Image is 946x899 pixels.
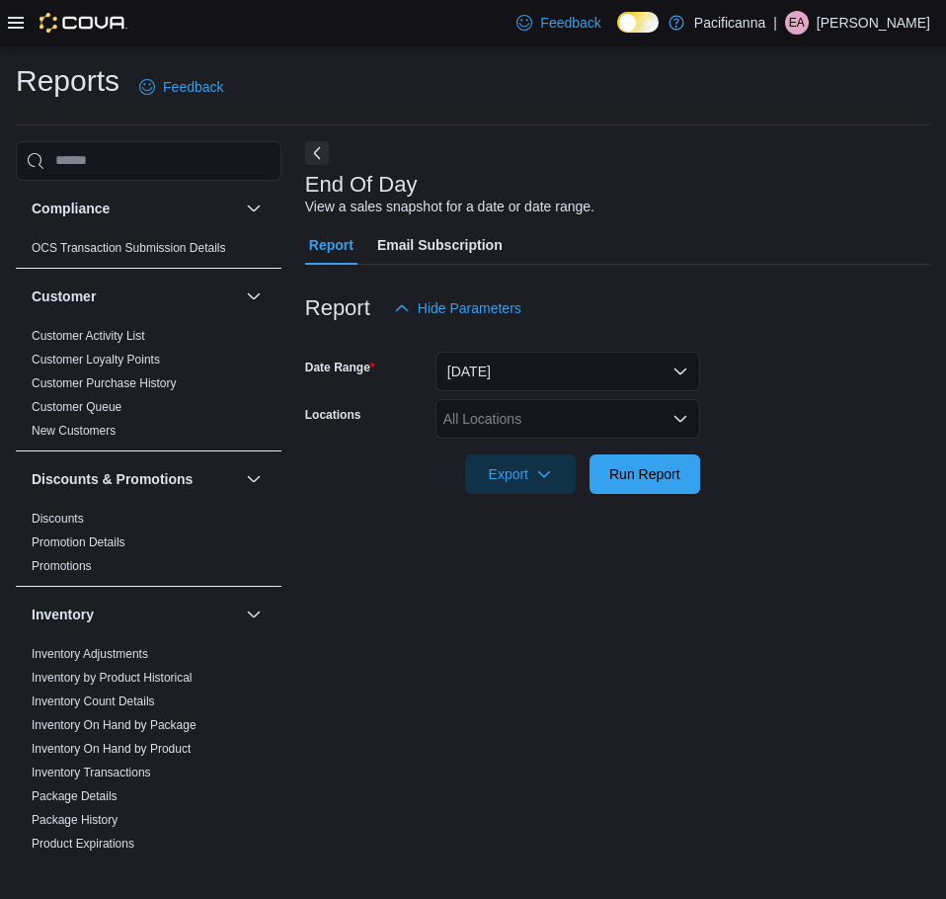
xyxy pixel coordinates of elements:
h3: Inventory [32,605,94,624]
a: Customer Purchase History [32,376,177,390]
span: Inventory On Hand by Package [32,717,197,733]
span: Discounts [32,511,84,527]
h3: Compliance [32,199,110,218]
span: EA [789,11,805,35]
a: Inventory Transactions [32,766,151,779]
button: Inventory [242,603,266,626]
span: Customer Activity List [32,328,145,344]
span: Package Details [32,788,118,804]
span: Customer Queue [32,399,121,415]
button: [DATE] [435,352,700,391]
button: Compliance [32,199,238,218]
h3: Discounts & Promotions [32,469,193,489]
button: Discounts & Promotions [32,469,238,489]
h3: End Of Day [305,173,418,197]
span: Inventory Adjustments [32,646,148,662]
label: Locations [305,407,361,423]
h3: Customer [32,286,96,306]
span: Inventory On Hand by Product [32,741,191,757]
span: Inventory Count Details [32,694,155,709]
a: Inventory On Hand by Product [32,742,191,756]
a: Promotions [32,559,92,573]
a: Inventory Count Details [32,695,155,708]
div: View a sales snapshot for a date or date range. [305,197,594,217]
span: Promotions [32,558,92,574]
a: Customer Loyalty Points [32,353,160,367]
span: Customer Loyalty Points [32,352,160,368]
span: Customer Purchase History [32,375,177,391]
span: Feedback [540,13,600,33]
p: | [773,11,777,35]
span: Feedback [163,77,223,97]
h1: Reports [16,61,119,101]
img: Cova [39,13,127,33]
button: Run Report [590,454,700,494]
a: Customer Queue [32,400,121,414]
div: Discounts & Promotions [16,507,281,586]
a: Discounts [32,512,84,526]
span: Dark Mode [617,33,618,34]
span: Hide Parameters [418,298,521,318]
h3: Report [305,296,370,320]
a: Promotion Details [32,535,125,549]
button: Discounts & Promotions [242,467,266,491]
span: Promotion Details [32,534,125,550]
span: New Customers [32,423,116,439]
a: New Customers [32,424,116,438]
button: Hide Parameters [386,288,529,328]
a: Inventory by Product Historical [32,671,193,685]
span: Package History [32,812,118,828]
input: Dark Mode [617,12,659,33]
span: Email Subscription [377,225,503,265]
a: OCS Transaction Submission Details [32,241,226,255]
a: Feedback [131,67,231,107]
span: Report [309,225,354,265]
p: Pacificanna [694,11,765,35]
a: Inventory On Hand by Package [32,718,197,732]
div: Compliance [16,236,281,268]
a: Customer Activity List [32,329,145,343]
button: Compliance [242,197,266,220]
p: [PERSON_NAME] [817,11,930,35]
button: Export [465,454,576,494]
a: Package Details [32,789,118,803]
div: Esme Alexander [785,11,809,35]
span: Run Report [609,464,680,484]
span: Inventory by Product Historical [32,670,193,686]
button: Inventory [32,605,238,624]
button: Customer [242,285,266,308]
a: Package History [32,813,118,827]
button: Next [305,141,329,165]
button: Open list of options [672,411,688,427]
span: OCS Transaction Submission Details [32,240,226,256]
span: Product Expirations [32,836,134,852]
label: Date Range [305,360,375,375]
a: Feedback [509,3,608,42]
div: Customer [16,324,281,450]
span: Inventory Transactions [32,765,151,780]
span: Export [477,454,564,494]
button: Customer [32,286,238,306]
a: Product Expirations [32,837,134,851]
a: Inventory Adjustments [32,647,148,661]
